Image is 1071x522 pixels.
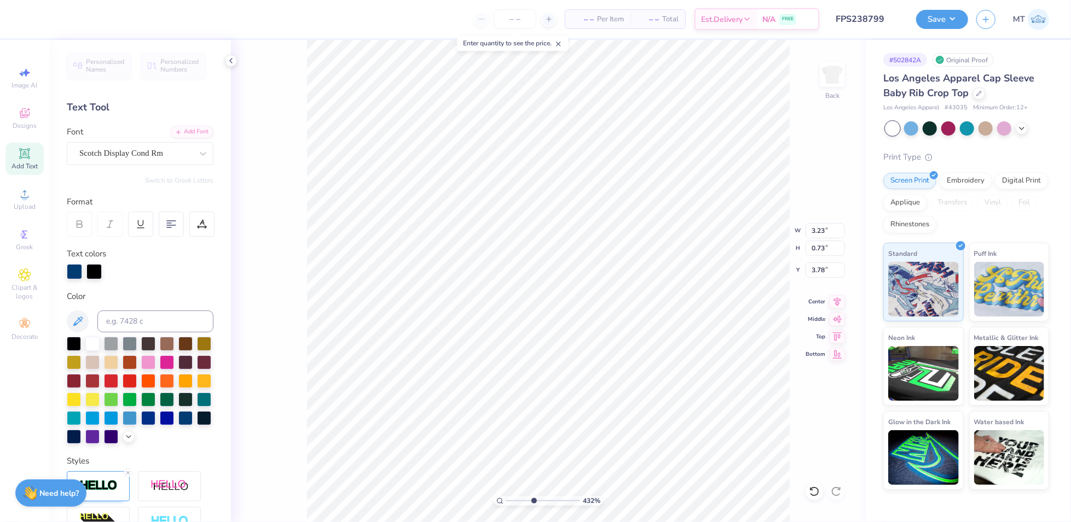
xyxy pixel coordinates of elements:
span: Los Angeles Apparel Cap Sleeve Baby Rib Crop Top [883,72,1034,99]
img: Back [821,63,843,85]
span: Metallic & Glitter Ink [974,332,1039,343]
span: Greek [16,243,33,251]
div: Vinyl [977,195,1008,211]
img: Stroke [79,479,118,492]
input: Untitled Design [827,8,908,30]
span: Image AI [12,81,38,90]
div: Embroidery [940,173,992,189]
div: Format [67,196,215,208]
span: Personalized Numbers [160,58,199,73]
div: Styles [67,455,213,467]
div: Text Tool [67,100,213,115]
span: Minimum Order: 12 + [973,103,1028,113]
div: Transfers [930,195,974,211]
span: # 43035 [945,103,968,113]
div: Original Proof [933,53,994,67]
span: Bottom [806,350,825,358]
span: Neon Ink [888,332,915,343]
div: # 502842A [883,53,927,67]
div: Foil [1011,195,1037,211]
span: Designs [13,121,37,130]
span: Est. Delivery [701,14,743,25]
input: – – [494,9,536,29]
div: Digital Print [995,173,1048,189]
button: Save [916,10,968,29]
span: Middle [806,315,825,323]
span: Total [662,14,679,25]
label: Text colors [67,248,106,260]
span: Per Item [597,14,624,25]
strong: Need help? [40,488,79,498]
span: Add Text [11,162,38,171]
img: Puff Ink [974,262,1045,316]
input: e.g. 7428 c [97,310,213,332]
span: Glow in the Dark Ink [888,416,951,427]
div: Rhinestones [883,216,936,233]
span: Los Angeles Apparel [883,103,939,113]
span: 432 % [583,496,600,506]
button: Switch to Greek Letters [145,176,213,185]
div: Screen Print [883,173,936,189]
span: Top [806,333,825,341]
span: Upload [14,202,36,211]
span: – – [572,14,594,25]
span: – – [637,14,659,25]
span: Personalized Names [86,58,125,73]
div: Back [825,91,840,101]
div: Color [67,290,213,303]
span: Center [806,298,825,306]
img: Standard [888,262,959,316]
span: Water based Ink [974,416,1024,427]
label: Font [67,126,83,138]
div: Add Font [170,126,213,138]
span: MT [1013,13,1025,26]
span: Clipart & logos [5,283,44,301]
span: FREE [782,15,794,23]
span: Puff Ink [974,248,997,259]
img: Glow in the Dark Ink [888,430,959,485]
div: Applique [883,195,927,211]
img: Metallic & Glitter Ink [974,346,1045,401]
div: Enter quantity to see the price. [457,36,568,51]
img: Shadow [150,479,189,493]
span: N/A [762,14,775,25]
img: Water based Ink [974,430,1045,485]
a: MT [1013,9,1049,30]
span: Decorate [11,332,38,341]
span: Standard [888,248,917,259]
div: Print Type [883,151,1049,163]
img: Michelle Tapire [1028,9,1049,30]
img: Neon Ink [888,346,959,401]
